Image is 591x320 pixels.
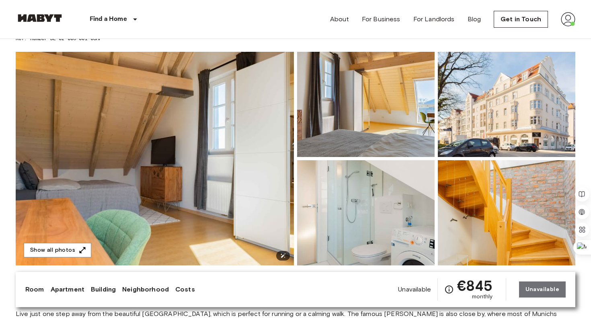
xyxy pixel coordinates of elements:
a: Building [91,285,116,294]
span: €845 [457,278,493,293]
a: Blog [468,14,481,24]
a: Neighborhood [122,285,169,294]
a: For Landlords [413,14,455,24]
img: Habyt [16,14,64,22]
a: Apartment [51,285,84,294]
img: Marketing picture of unit DE-02-006-001-03HF [16,52,294,265]
img: Picture of unit DE-02-006-001-03HF [297,160,435,265]
a: For Business [362,14,400,24]
p: Find a Home [90,14,127,24]
span: monthly [472,293,493,301]
svg: Check cost overview for full price breakdown. Please note that discounts apply to new joiners onl... [444,285,454,294]
img: Picture of unit DE-02-006-001-03HF [438,160,575,265]
span: Unavailable [398,285,431,294]
img: Picture of unit DE-02-006-001-03HF [438,52,575,157]
img: avatar [561,12,575,26]
a: About [330,14,349,24]
img: Picture of unit DE-02-006-001-03HF [297,52,435,157]
a: Costs [175,285,195,294]
button: Show all photos [24,243,91,258]
a: Room [25,285,44,294]
a: Get in Touch [494,11,548,28]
